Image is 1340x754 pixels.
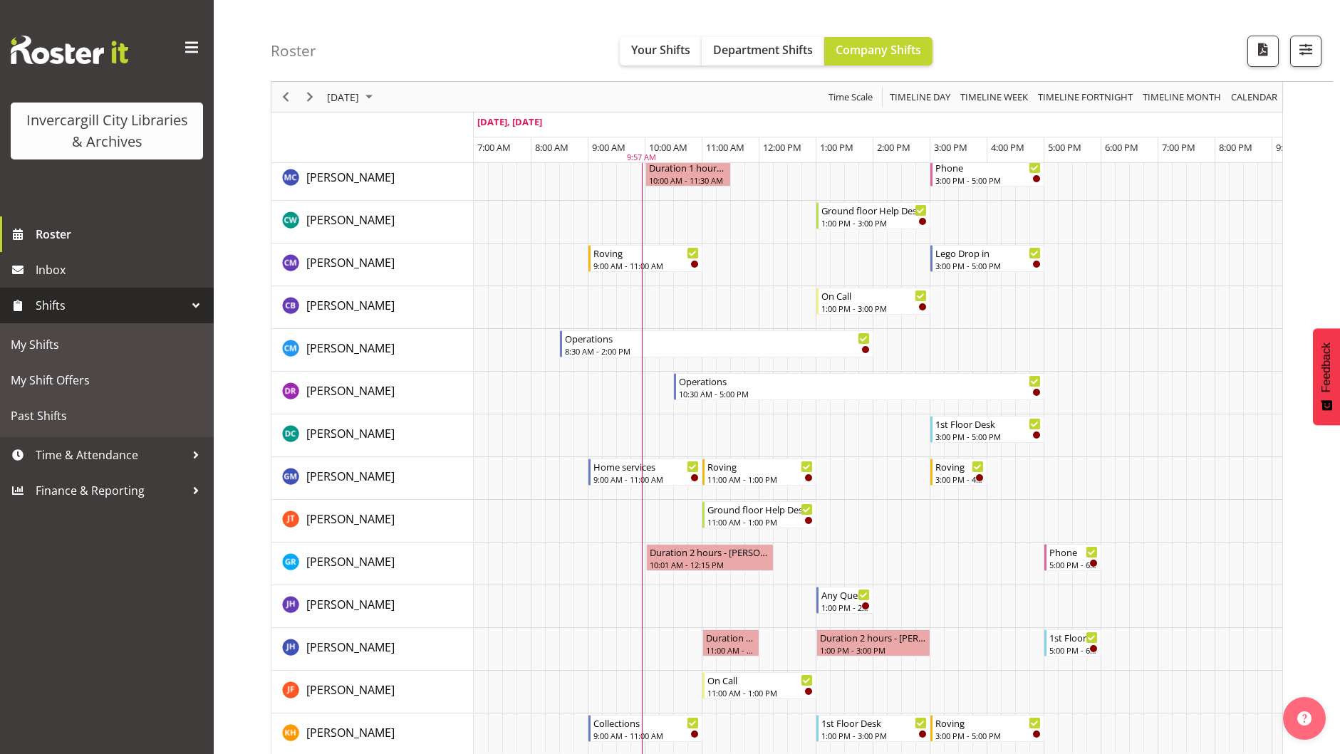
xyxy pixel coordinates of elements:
button: Timeline Week [958,88,1031,106]
div: 5:00 PM - 6:00 PM [1049,644,1098,656]
span: 1:00 PM [820,141,853,154]
span: Timeline Month [1141,88,1222,106]
div: Roving [935,459,984,473]
div: 1:00 PM - 3:00 PM [821,217,927,229]
div: Debra Robinson"s event - Operations Begin From Wednesday, September 10, 2025 at 10:30:00 AM GMT+1... [674,373,1044,400]
span: 4:00 PM [991,141,1024,154]
span: [PERSON_NAME] [306,426,395,441]
div: Kaela Harley"s event - 1st Floor Desk Begin From Wednesday, September 10, 2025 at 1:00:00 PM GMT+... [816,715,930,742]
div: Ground floor Help Desk [821,203,927,217]
div: 9:00 AM - 11:00 AM [593,473,699,485]
span: 12:00 PM [763,141,801,154]
span: [PERSON_NAME] [306,255,395,271]
div: 1:00 PM - 3:00 PM [820,644,927,656]
div: Home services [593,459,699,473]
div: Kaela Harley"s event - Roving Begin From Wednesday, September 10, 2025 at 3:00:00 PM GMT+12:00 En... [930,715,1044,742]
td: Donald Cunningham resource [271,414,474,457]
div: Lego Drop in [935,246,1041,260]
td: Aurora Catu resource [271,158,474,201]
a: [PERSON_NAME] [306,297,395,314]
span: 2:00 PM [877,141,910,154]
div: Jillian Hunter"s event - 1st Floor Desk Begin From Wednesday, September 10, 2025 at 5:00:00 PM GM... [1044,629,1101,656]
button: Previous [276,88,296,106]
span: [PERSON_NAME] [306,383,395,399]
span: calendar [1230,88,1279,106]
span: [PERSON_NAME] [306,554,395,570]
a: [PERSON_NAME] [306,681,395,698]
td: Gabriel McKay Smith resource [271,457,474,500]
div: Jillian Hunter"s event - Duration 2 hours - Jillian Hunter Begin From Wednesday, September 10, 20... [816,629,930,656]
div: Jill Harpur"s event - Any Questions Begin From Wednesday, September 10, 2025 at 1:00:00 PM GMT+12... [816,587,873,614]
div: Donald Cunningham"s event - 1st Floor Desk Begin From Wednesday, September 10, 2025 at 3:00:00 PM... [930,416,1044,443]
a: [PERSON_NAME] [306,468,395,485]
span: Your Shifts [631,42,690,58]
span: 3:00 PM [934,141,967,154]
a: [PERSON_NAME] [306,639,395,656]
span: [PERSON_NAME] [306,682,395,698]
button: Feedback - Show survey [1313,328,1340,425]
a: [PERSON_NAME] [306,596,395,613]
a: [PERSON_NAME] [306,211,395,229]
div: Duration 2 hours - [PERSON_NAME] [820,630,927,644]
td: Glen Tomlinson resource [271,500,474,543]
button: Department Shifts [702,37,824,66]
div: Roving [935,716,1041,730]
div: 3:00 PM - 4:00 PM [935,473,984,485]
div: Aurora Catu"s event - Phone Begin From Wednesday, September 10, 2025 at 3:00:00 PM GMT+12:00 Ends... [930,159,1044,187]
a: [PERSON_NAME] [306,169,395,186]
div: Collections [593,716,699,730]
div: Chamique Mamolo"s event - Lego Drop in Begin From Wednesday, September 10, 2025 at 3:00:00 PM GMT... [930,245,1044,272]
div: 9:57 AM [627,152,656,164]
span: Finance & Reporting [36,480,185,501]
span: 9:00 AM [592,141,625,154]
span: Past Shifts [11,405,203,426]
div: Previous [274,82,298,112]
img: help-xxl-2.png [1297,711,1312,726]
div: Operations [565,331,870,345]
div: 11:00 AM - 1:00 PM [707,687,813,698]
td: Chamique Mamolo resource [271,244,474,286]
td: Jillian Hunter resource [271,628,474,671]
div: Gabriel McKay Smith"s event - Roving Begin From Wednesday, September 10, 2025 at 11:00:00 AM GMT+... [702,459,816,486]
td: Joanne Forbes resource [271,671,474,713]
div: Jillian Hunter"s event - Duration 1 hours - Jillian Hunter Begin From Wednesday, September 10, 20... [702,629,759,656]
div: Phone [1049,545,1098,559]
a: [PERSON_NAME] [306,510,395,528]
td: Jill Harpur resource [271,585,474,628]
div: 9:00 AM - 11:00 AM [593,260,699,271]
div: Grace Roscoe-Squires"s event - Duration 2 hours - Grace Roscoe-Squires Begin From Wednesday, Sept... [646,544,774,571]
td: Grace Roscoe-Squires resource [271,543,474,585]
span: Shifts [36,295,185,316]
button: Next [301,88,320,106]
div: Duration 2 hours - [PERSON_NAME] [650,545,770,559]
span: Timeline Fortnight [1037,88,1134,106]
span: 5:00 PM [1048,141,1081,154]
a: [PERSON_NAME] [306,724,395,741]
td: Cindy Mulrooney resource [271,329,474,372]
a: My Shift Offers [4,362,210,398]
div: Grace Roscoe-Squires"s event - Phone Begin From Wednesday, September 10, 2025 at 5:00:00 PM GMT+1... [1044,544,1101,571]
button: Fortnight [1036,88,1136,106]
span: Time & Attendance [36,444,185,466]
div: Gabriel McKay Smith"s event - Roving Begin From Wednesday, September 10, 2025 at 3:00:00 PM GMT+1... [930,459,987,486]
span: My Shifts [11,334,203,355]
span: [PERSON_NAME] [306,511,395,527]
span: Roster [36,224,207,245]
a: My Shifts [4,327,210,362]
button: Filter Shifts [1290,36,1321,67]
div: 8:30 AM - 2:00 PM [565,345,870,357]
span: 8:00 PM [1219,141,1252,154]
button: Time Scale [826,88,876,106]
div: 1:00 PM - 2:00 PM [821,602,870,613]
div: Gabriel McKay Smith"s event - Home services Begin From Wednesday, September 10, 2025 at 9:00:00 A... [588,459,702,486]
div: Duration 1 hours - [PERSON_NAME] [706,630,756,644]
span: Feedback [1320,342,1333,392]
div: 3:00 PM - 5:00 PM [935,260,1041,271]
span: [DATE] [326,88,360,106]
span: My Shift Offers [11,370,203,391]
button: Company Shifts [824,37,933,66]
div: Joanne Forbes"s event - On Call Begin From Wednesday, September 10, 2025 at 11:00:00 AM GMT+12:00... [702,672,816,699]
div: 1st Floor Desk [821,716,927,730]
span: Department Shifts [713,42,813,58]
span: Company Shifts [836,42,921,58]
